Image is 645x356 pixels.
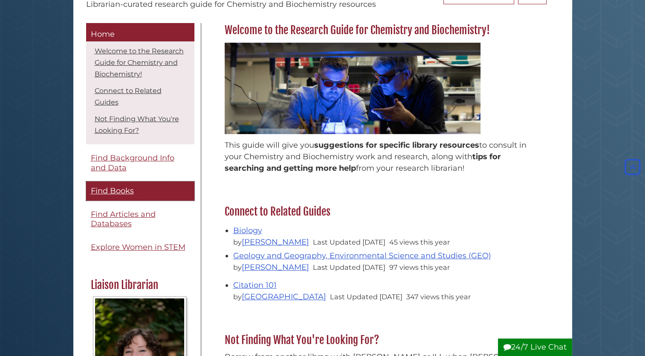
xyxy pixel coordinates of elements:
span: tips for searching and getting more help [225,152,501,173]
h2: Connect to Related Guides [220,205,547,219]
a: [GEOGRAPHIC_DATA] [242,292,326,301]
span: Find Books [91,186,134,196]
span: Find Background Info and Data [91,153,174,172]
span: 97 views this year [389,263,450,271]
a: Find Books [86,181,194,201]
span: Explore Women in STEM [91,242,185,252]
a: Connect to Related Guides [95,87,162,106]
a: Find Articles and Databases [86,205,194,233]
span: by [233,292,328,301]
span: Find Articles and Databases [91,210,156,229]
a: Back to Top [622,163,643,172]
a: Citation 101 [233,280,277,290]
a: Welcome to the Research Guide for Chemistry and Biochemistry! [95,47,184,78]
a: Home [86,23,194,42]
span: 347 views this year [406,292,471,301]
a: Find Background Info and Data [86,149,194,177]
span: Last Updated [DATE] [330,292,402,301]
button: 24/7 Live Chat [498,338,572,356]
span: Last Updated [DATE] [313,238,385,246]
span: by [233,263,311,271]
h2: Welcome to the Research Guide for Chemistry and Biochemistry! [220,23,547,37]
span: Home [91,29,115,39]
h2: Liaison Librarian [87,278,193,292]
h2: Not Finding What You're Looking For? [220,333,547,347]
p: This guide will give you to consult in your Chemistry and Biochemistry work and research, along w... [225,140,542,174]
span: 45 views this year [389,238,450,246]
a: [PERSON_NAME] [242,237,309,247]
span: suggestions for specific library resources [314,140,479,150]
span: Last Updated [DATE] [313,263,385,271]
a: [PERSON_NAME] [242,263,309,272]
span: by [233,238,311,246]
a: Geology and Geography, Environmental Science and Studies (GEO) [233,251,491,260]
a: Explore Women in STEM [86,238,194,257]
a: Biology [233,226,262,235]
a: Not Finding What You're Looking For? [95,115,179,134]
